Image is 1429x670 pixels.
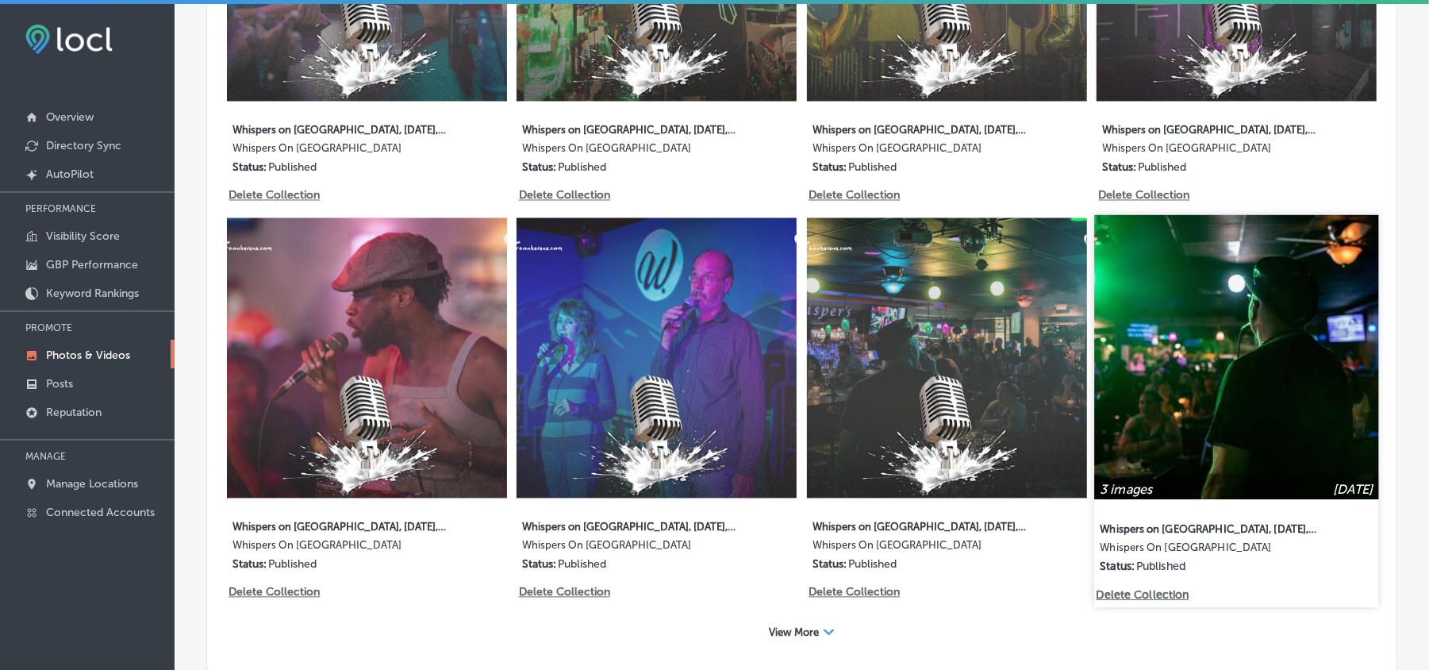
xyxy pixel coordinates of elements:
[1102,143,1316,161] label: Whispers On [GEOGRAPHIC_DATA]
[848,161,897,175] p: Published
[46,406,102,419] p: Reputation
[268,161,317,175] p: Published
[46,258,138,271] p: GBP Performance
[46,110,94,124] p: Overview
[522,558,556,572] p: Status:
[232,540,447,558] label: Whispers On [GEOGRAPHIC_DATA]
[1138,161,1186,175] p: Published
[46,348,130,362] p: Photos & Videos
[1101,542,1318,560] label: Whispers On [GEOGRAPHIC_DATA]
[522,512,736,540] label: Whispers on [GEOGRAPHIC_DATA], [DATE], Week 2
[519,189,609,202] p: Delete Collection
[812,161,847,175] p: Status:
[232,161,267,175] p: Status:
[1101,514,1318,542] label: Whispers on [GEOGRAPHIC_DATA], [DATE], Week 4
[46,477,138,491] p: Manage Locations
[227,218,507,499] img: Collection thumbnail
[812,143,1027,161] label: Whispers On [GEOGRAPHIC_DATA]
[809,586,898,599] p: Delete Collection
[1099,189,1189,202] p: Delete Collection
[1095,215,1379,499] img: Collection thumbnail
[848,558,897,572] p: Published
[232,558,267,572] p: Status:
[558,558,606,572] p: Published
[46,139,121,152] p: Directory Sync
[1334,482,1373,497] p: [DATE]
[232,143,447,161] label: Whispers On [GEOGRAPHIC_DATA]
[522,115,736,143] label: Whispers on [GEOGRAPHIC_DATA], [DATE], Week 2
[229,586,318,599] p: Delete Collection
[1101,482,1153,497] p: 3 images
[517,218,797,499] img: Collection thumbnail
[812,115,1027,143] label: Whispers on [GEOGRAPHIC_DATA], [DATE], Week 1
[519,586,609,599] p: Delete Collection
[46,506,155,519] p: Connected Accounts
[1101,560,1135,574] p: Status:
[46,229,120,243] p: Visibility Score
[522,161,556,175] p: Status:
[232,115,447,143] label: Whispers on [GEOGRAPHIC_DATA], [DATE], Week 3
[522,540,736,558] label: Whispers On [GEOGRAPHIC_DATA]
[522,143,736,161] label: Whispers On [GEOGRAPHIC_DATA]
[807,218,1087,499] img: Collection thumbnail
[232,512,447,540] label: Whispers on [GEOGRAPHIC_DATA], [DATE], Week 3
[1102,161,1136,175] p: Status:
[46,377,73,391] p: Posts
[1137,560,1186,574] p: Published
[1102,115,1316,143] label: Whispers on [GEOGRAPHIC_DATA], [DATE], Week 4
[1097,588,1187,602] p: Delete Collection
[229,189,318,202] p: Delete Collection
[268,558,317,572] p: Published
[558,161,606,175] p: Published
[809,189,898,202] p: Delete Collection
[812,512,1027,540] label: Whispers on [GEOGRAPHIC_DATA], [DATE], Week 1
[812,540,1027,558] label: Whispers On [GEOGRAPHIC_DATA]
[770,627,820,639] span: View More
[25,25,113,54] img: fda3e92497d09a02dc62c9cd864e3231.png
[46,287,139,300] p: Keyword Rankings
[812,558,847,572] p: Status:
[46,167,94,181] p: AutoPilot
